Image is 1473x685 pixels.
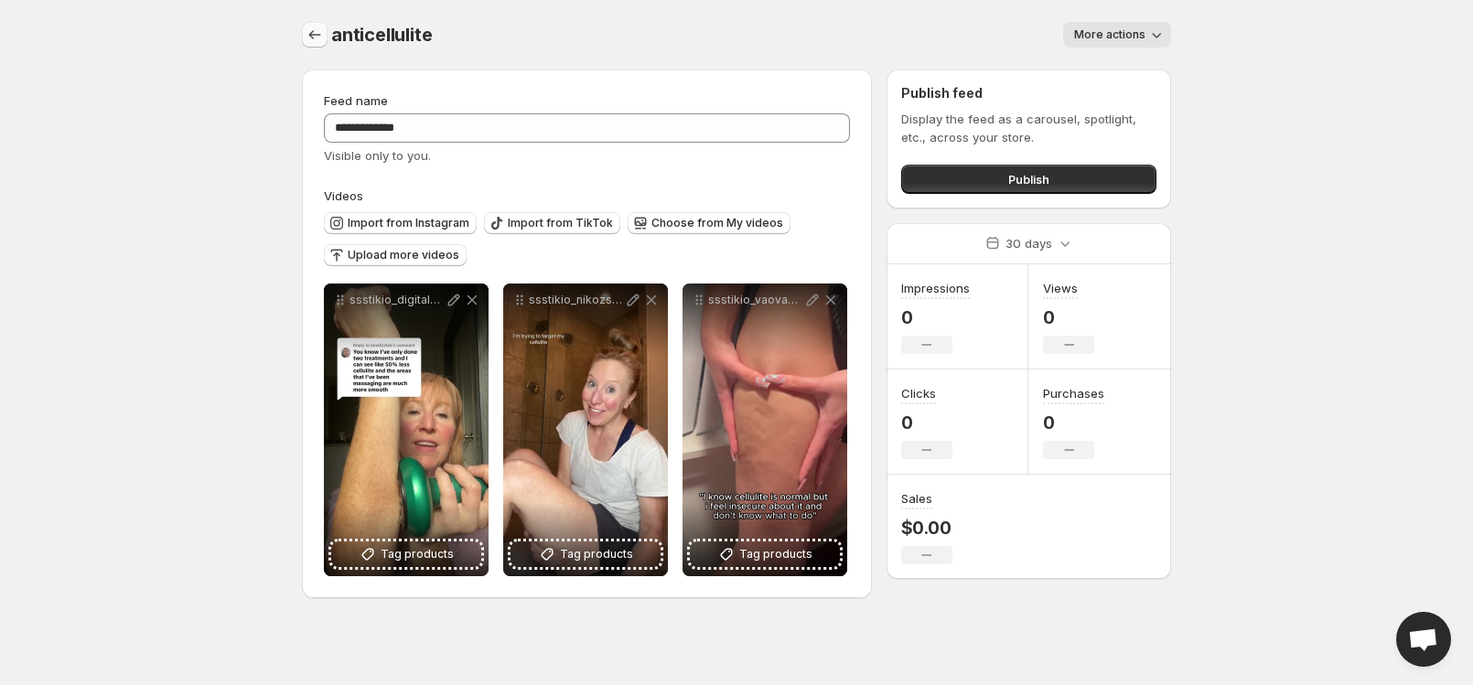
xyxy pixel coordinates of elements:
h2: Publish feed [901,84,1156,102]
p: 30 days [1005,234,1052,252]
button: Upload more videos [324,244,467,266]
span: Import from Instagram [348,216,469,230]
span: Tag products [381,545,454,563]
span: Videos [324,188,363,203]
div: ssstikio_nikozstore_1754073579594Tag products [503,284,668,576]
h3: Clicks [901,384,936,402]
p: 0 [901,412,952,433]
button: More actions [1063,22,1171,48]
button: Tag products [511,541,661,567]
p: $0.00 [901,517,952,539]
span: Feed name [324,93,388,108]
span: Import from TikTok [508,216,613,230]
div: Open chat [1396,612,1451,667]
div: ssstikio_digitalwithkelly_1754073786945Tag products [324,284,489,576]
p: ssstikio_nikozstore_1754073579594 [529,293,624,307]
button: Tag products [331,541,481,567]
span: Choose from My videos [651,216,783,230]
span: Tag products [739,545,812,563]
button: Import from Instagram [324,212,477,234]
span: anticellulite [331,24,432,46]
button: Settings [302,22,328,48]
h3: Impressions [901,279,970,297]
p: 0 [1043,412,1104,433]
p: ssstikio_vaovacshop_1754073558814 [708,293,803,307]
span: Upload more videos [348,248,459,262]
div: ssstikio_vaovacshop_1754073558814Tag products [683,284,847,576]
h3: Views [1043,279,1078,297]
span: Visible only to you. [324,148,431,163]
p: ssstikio_digitalwithkelly_1754073786945 [349,293,445,307]
button: Publish [901,165,1156,194]
span: Publish [1008,170,1049,188]
button: Tag products [690,541,840,567]
p: Display the feed as a carousel, spotlight, etc., across your store. [901,110,1156,146]
p: 0 [901,306,970,328]
button: Import from TikTok [484,212,620,234]
h3: Sales [901,489,932,508]
span: Tag products [560,545,633,563]
span: More actions [1074,27,1145,42]
p: 0 [1043,306,1094,328]
button: Choose from My videos [628,212,790,234]
h3: Purchases [1043,384,1104,402]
